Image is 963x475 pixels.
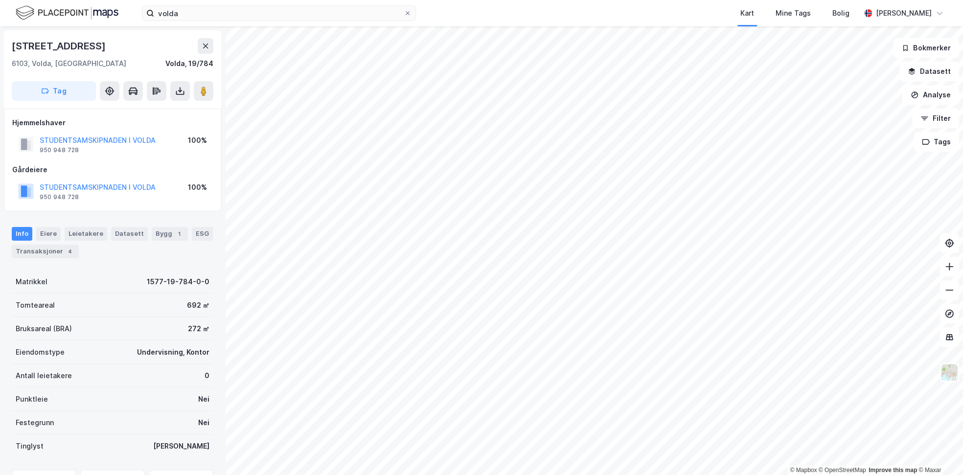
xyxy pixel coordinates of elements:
div: Bolig [832,7,849,19]
div: Kart [740,7,754,19]
div: Bygg [152,227,188,241]
a: Improve this map [869,467,917,474]
div: 6103, Volda, [GEOGRAPHIC_DATA] [12,58,126,69]
div: Datasett [111,227,148,241]
div: 950 948 728 [40,193,79,201]
div: 950 948 728 [40,146,79,154]
button: Tags [914,132,959,152]
button: Analyse [902,85,959,105]
div: Tinglyst [16,440,44,452]
div: Eiendomstype [16,346,65,358]
div: 4 [65,247,75,256]
div: Gårdeiere [12,164,213,176]
div: Undervisning, Kontor [137,346,209,358]
div: [PERSON_NAME] [153,440,209,452]
input: Søk på adresse, matrikkel, gårdeiere, leietakere eller personer [154,6,404,21]
div: Eiere [36,227,61,241]
button: Tag [12,81,96,101]
img: Z [940,363,959,382]
div: Antall leietakere [16,370,72,382]
div: 1577-19-784-0-0 [147,276,209,288]
div: 692 ㎡ [187,299,209,311]
div: Festegrunn [16,417,54,429]
div: Transaksjoner [12,245,79,258]
a: OpenStreetMap [819,467,866,474]
div: Volda, 19/784 [165,58,213,69]
div: 0 [205,370,209,382]
iframe: Chat Widget [914,428,963,475]
button: Filter [912,109,959,128]
div: Info [12,227,32,241]
div: 1 [174,229,184,239]
div: Bruksareal (BRA) [16,323,72,335]
img: logo.f888ab2527a4732fd821a326f86c7f29.svg [16,4,118,22]
div: Hjemmelshaver [12,117,213,129]
div: [STREET_ADDRESS] [12,38,108,54]
div: Leietakere [65,227,107,241]
div: Tomteareal [16,299,55,311]
div: ESG [192,227,213,241]
div: 100% [188,181,207,193]
div: Nei [198,417,209,429]
div: Punktleie [16,393,48,405]
div: Mine Tags [776,7,811,19]
div: Matrikkel [16,276,47,288]
button: Datasett [899,62,959,81]
div: [PERSON_NAME] [876,7,932,19]
div: Kontrollprogram for chat [914,428,963,475]
a: Mapbox [790,467,817,474]
button: Bokmerker [893,38,959,58]
div: Nei [198,393,209,405]
div: 272 ㎡ [188,323,209,335]
div: 100% [188,135,207,146]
